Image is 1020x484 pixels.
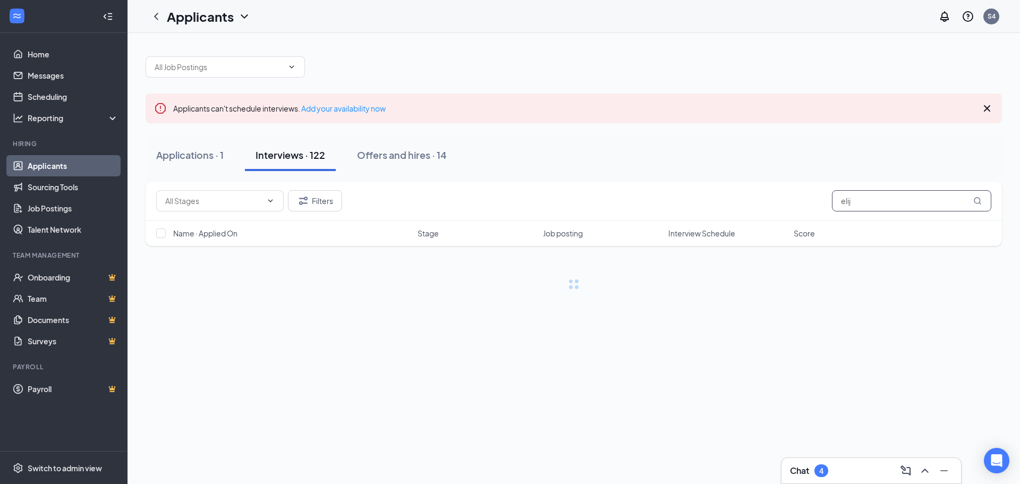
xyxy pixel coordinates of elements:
[938,10,951,23] svg: Notifications
[13,113,23,123] svg: Analysis
[984,448,1009,473] div: Open Intercom Messenger
[28,155,118,176] a: Applicants
[173,104,386,113] span: Applicants can't schedule interviews.
[899,464,912,477] svg: ComposeMessage
[916,462,933,479] button: ChevronUp
[668,228,735,239] span: Interview Schedule
[173,228,237,239] span: Name · Applied On
[936,462,953,479] button: Minimize
[28,219,118,240] a: Talent Network
[962,10,974,23] svg: QuestionInfo
[288,190,342,211] button: Filter Filters
[13,251,116,260] div: Team Management
[28,176,118,198] a: Sourcing Tools
[13,362,116,371] div: Payroll
[28,198,118,219] a: Job Postings
[154,102,167,115] svg: Error
[28,65,118,86] a: Messages
[819,466,823,475] div: 4
[301,104,386,113] a: Add your availability now
[981,102,993,115] svg: Cross
[103,11,113,22] svg: Collapse
[357,148,447,162] div: Offers and hires · 14
[794,228,815,239] span: Score
[543,228,583,239] span: Job posting
[988,12,996,21] div: S4
[832,190,991,211] input: Search in interviews
[28,288,118,309] a: TeamCrown
[938,464,950,477] svg: Minimize
[13,463,23,473] svg: Settings
[297,194,310,207] svg: Filter
[973,197,982,205] svg: MagnifyingGlass
[897,462,914,479] button: ComposeMessage
[150,10,163,23] svg: ChevronLeft
[418,228,439,239] span: Stage
[156,148,224,162] div: Applications · 1
[256,148,325,162] div: Interviews · 122
[12,11,22,21] svg: WorkstreamLogo
[165,195,262,207] input: All Stages
[13,139,116,148] div: Hiring
[28,267,118,288] a: OnboardingCrown
[28,86,118,107] a: Scheduling
[287,63,296,71] svg: ChevronDown
[155,61,283,73] input: All Job Postings
[28,463,102,473] div: Switch to admin view
[919,464,931,477] svg: ChevronUp
[790,465,809,477] h3: Chat
[28,378,118,400] a: PayrollCrown
[28,309,118,330] a: DocumentsCrown
[238,10,251,23] svg: ChevronDown
[28,113,119,123] div: Reporting
[28,44,118,65] a: Home
[266,197,275,205] svg: ChevronDown
[28,330,118,352] a: SurveysCrown
[167,7,234,26] h1: Applicants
